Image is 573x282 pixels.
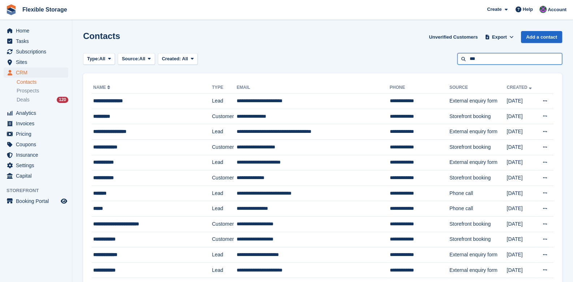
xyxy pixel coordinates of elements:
td: External enquiry form [449,124,507,140]
span: CRM [16,68,59,78]
a: menu [4,108,68,118]
td: [DATE] [507,216,536,232]
th: Source [449,82,507,94]
td: Lead [212,247,237,263]
div: 120 [57,97,68,103]
a: Add a contact [521,31,562,43]
span: Capital [16,171,59,181]
th: Phone [389,82,449,94]
td: [DATE] [507,201,536,217]
th: Type [212,82,237,94]
button: Export [483,31,515,43]
td: [DATE] [507,186,536,201]
td: Storefront booking [449,170,507,186]
span: All [99,55,105,62]
td: Lead [212,155,237,170]
span: Source: [122,55,139,62]
a: Created [507,85,533,90]
td: Phone call [449,186,507,201]
span: Home [16,26,59,36]
span: Subscriptions [16,47,59,57]
td: Customer [212,216,237,232]
td: Lead [212,186,237,201]
a: menu [4,171,68,181]
a: menu [4,68,68,78]
a: Name [93,85,112,90]
a: menu [4,139,68,149]
td: External enquiry form [449,94,507,109]
td: Storefront booking [449,139,507,155]
td: Customer [212,232,237,247]
a: menu [4,57,68,67]
button: Source: All [118,53,155,65]
a: Preview store [60,197,68,205]
td: [DATE] [507,155,536,170]
td: External enquiry form [449,247,507,263]
td: Lead [212,124,237,140]
h1: Contacts [83,31,120,41]
td: [DATE] [507,232,536,247]
a: menu [4,160,68,170]
a: menu [4,118,68,129]
a: Contacts [17,79,68,86]
span: Deals [17,96,30,103]
span: Export [492,34,507,41]
td: Storefront booking [449,232,507,247]
span: Pricing [16,129,59,139]
span: Help [523,6,533,13]
span: All [139,55,146,62]
span: Coupons [16,139,59,149]
span: Settings [16,160,59,170]
td: Lead [212,263,237,278]
td: [DATE] [507,170,536,186]
img: Daniel Douglas [539,6,547,13]
img: stora-icon-8386f47178a22dfd0bd8f6a31ec36ba5ce8667c1dd55bd0f319d3a0aa187defe.svg [6,4,17,15]
span: All [182,56,188,61]
td: External enquiry form [449,155,507,170]
td: Storefront booking [449,109,507,124]
span: Create [487,6,501,13]
span: Prospects [17,87,39,94]
span: Account [548,6,566,13]
td: [DATE] [507,109,536,124]
span: Insurance [16,150,59,160]
span: Sites [16,57,59,67]
td: External enquiry form [449,263,507,278]
a: menu [4,26,68,36]
td: [DATE] [507,124,536,140]
td: Customer [212,170,237,186]
td: Customer [212,109,237,124]
td: [DATE] [507,263,536,278]
td: Phone call [449,201,507,217]
button: Type: All [83,53,115,65]
td: [DATE] [507,247,536,263]
td: [DATE] [507,94,536,109]
span: Booking Portal [16,196,59,206]
th: Email [237,82,389,94]
span: Type: [87,55,99,62]
button: Created: All [158,53,198,65]
a: menu [4,47,68,57]
td: Lead [212,201,237,217]
a: menu [4,196,68,206]
span: Created: [162,56,181,61]
span: Storefront [7,187,72,194]
a: Prospects [17,87,68,95]
td: Storefront booking [449,216,507,232]
a: menu [4,150,68,160]
a: Deals 120 [17,96,68,104]
td: Lead [212,94,237,109]
span: Analytics [16,108,59,118]
span: Invoices [16,118,59,129]
a: Flexible Storage [20,4,70,16]
a: menu [4,36,68,46]
a: menu [4,129,68,139]
td: Customer [212,139,237,155]
span: Tasks [16,36,59,46]
a: Unverified Customers [426,31,481,43]
td: [DATE] [507,139,536,155]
